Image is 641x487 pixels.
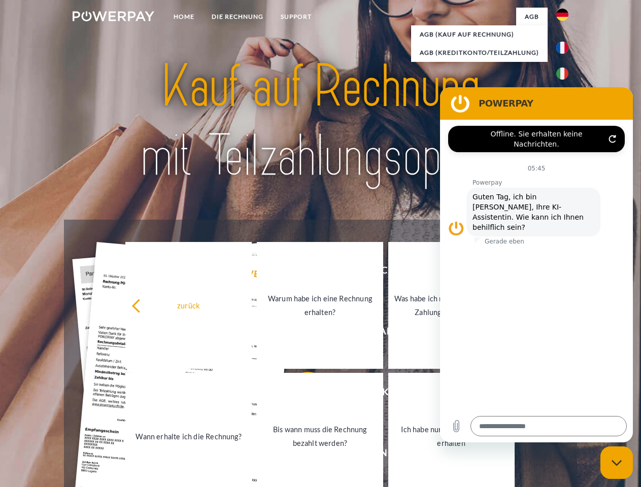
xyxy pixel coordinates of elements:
[516,8,548,26] a: agb
[556,42,568,54] img: fr
[394,292,509,319] div: Was habe ich noch offen, ist meine Zahlung eingegangen?
[440,87,633,442] iframe: Messaging-Fenster
[388,242,515,369] a: Was habe ich noch offen, ist meine Zahlung eingegangen?
[556,67,568,80] img: it
[600,446,633,479] iframe: Schaltfläche zum Öffnen des Messaging-Fensters; Konversation läuft
[73,11,154,21] img: logo-powerpay-white.svg
[165,8,203,26] a: Home
[556,9,568,21] img: de
[131,429,246,443] div: Wann erhalte ich die Rechnung?
[272,8,320,26] a: SUPPORT
[131,298,246,312] div: zurück
[263,292,377,319] div: Warum habe ich eine Rechnung erhalten?
[411,44,548,62] a: AGB (Kreditkonto/Teilzahlung)
[411,25,548,44] a: AGB (Kauf auf Rechnung)
[97,49,544,194] img: title-powerpay_de.svg
[263,423,377,450] div: Bis wann muss die Rechnung bezahlt werden?
[203,8,272,26] a: DIE RECHNUNG
[394,423,509,450] div: Ich habe nur eine Teillieferung erhalten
